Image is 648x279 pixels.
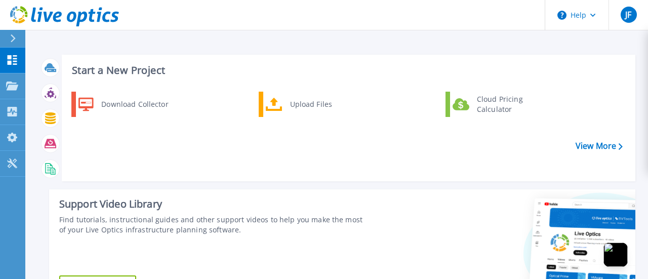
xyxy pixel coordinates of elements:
[472,94,547,114] div: Cloud Pricing Calculator
[625,11,631,19] span: JF
[259,92,362,117] a: Upload Files
[59,215,364,235] div: Find tutorials, instructional guides and other support videos to help you make the most of your L...
[445,92,549,117] a: Cloud Pricing Calculator
[96,94,173,114] div: Download Collector
[59,197,364,211] div: Support Video Library
[285,94,360,114] div: Upload Files
[72,65,622,76] h3: Start a New Project
[576,141,623,151] a: View More
[71,92,175,117] a: Download Collector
